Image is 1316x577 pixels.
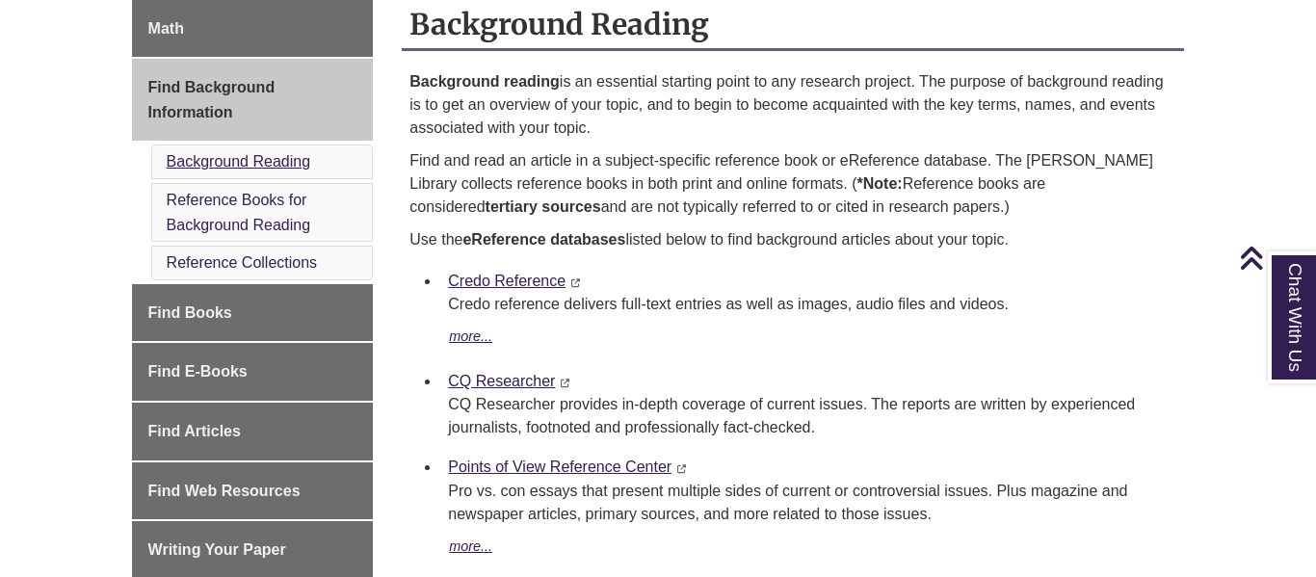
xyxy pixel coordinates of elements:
a: Back to Top [1239,245,1311,271]
a: Reference Collections [167,254,318,271]
div: CQ Researcher provides in-depth coverage of current issues. The reports are written by experience... [448,393,1169,439]
strong: *Note: [857,175,903,192]
a: Find Web Resources [132,462,374,520]
span: Writing Your Paper [148,541,286,558]
button: more... [448,536,493,559]
a: Find Background Information [132,59,374,141]
a: CQ Researcher [448,373,555,389]
p: Pro vs. con essays that present multiple sides of current or controversial issues. Plus magazine ... [448,480,1169,526]
a: Credo Reference [448,273,566,289]
strong: Background reading [409,73,560,90]
a: Points of View Reference Center [448,459,671,475]
a: Reference Books for Background Reading [167,192,310,233]
span: Find Web Resources [148,483,301,499]
span: Math [148,20,184,37]
a: Find E-Books [132,343,374,401]
p: Credo reference delivers full-text entries as well as images, audio files and videos. [448,293,1169,316]
span: Find Background Information [148,79,276,120]
i: This link opens in a new window [570,278,581,287]
p: is an essential starting point to any research project. The purpose of background reading is to g... [409,70,1176,140]
b: tertiary sources [486,198,601,215]
span: Find Books [148,304,232,321]
button: more... [448,326,493,349]
p: Find and read an article in a subject-specific reference book or eReference database. The [PERSON... [409,149,1176,219]
span: Find E-Books [148,363,248,380]
span: Find Articles [148,423,241,439]
p: Use the listed below to find background articles about your topic. [409,228,1176,251]
a: Find Articles [132,403,374,460]
a: Background Reading [167,153,310,170]
a: Find Books [132,284,374,342]
strong: eReference databases [462,231,625,248]
i: This link opens in a new window [676,464,687,473]
i: This link opens in a new window [560,379,570,387]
